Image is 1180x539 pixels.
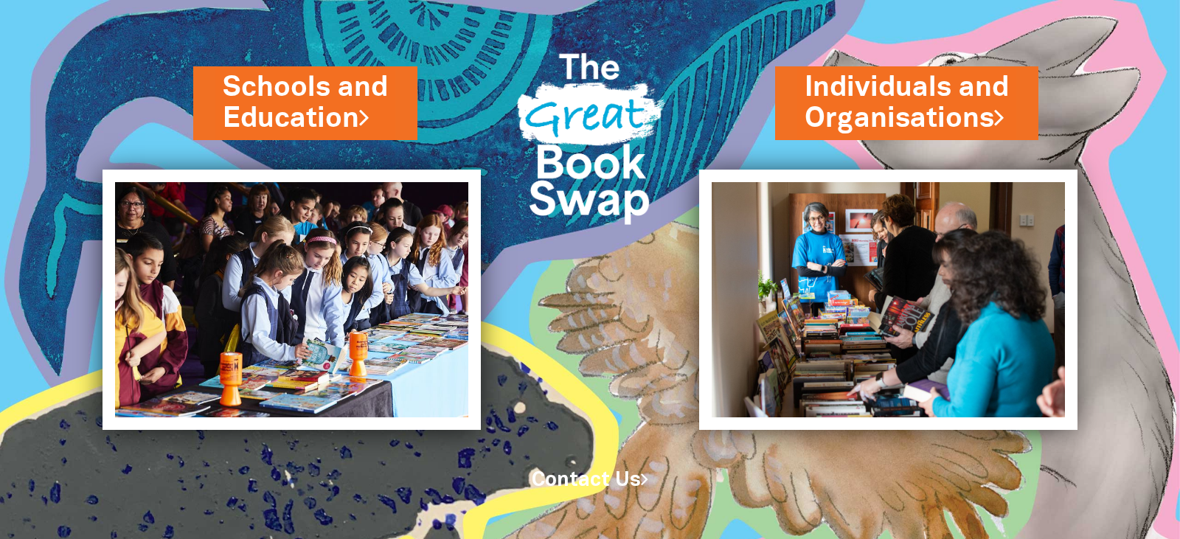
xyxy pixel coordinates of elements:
img: Individuals and Organisations [699,170,1077,430]
a: Individuals andOrganisations [805,69,1009,137]
img: Schools and Education [103,170,480,430]
a: Schools andEducation [223,69,388,137]
a: Contact Us [532,471,648,490]
img: Great Bookswap logo [503,18,678,249]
